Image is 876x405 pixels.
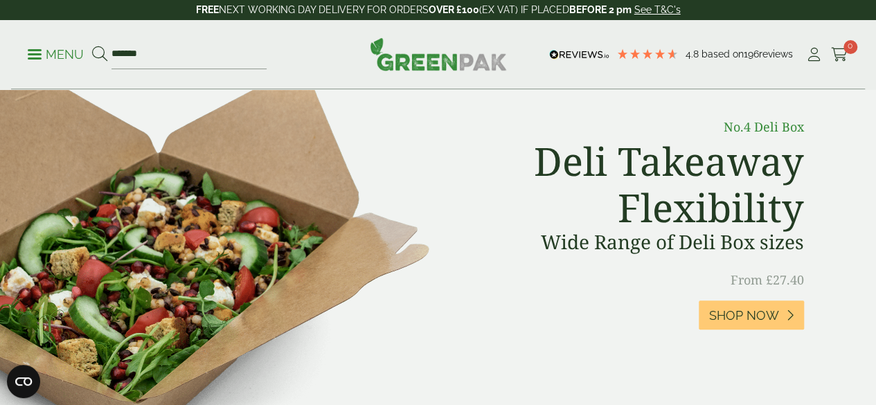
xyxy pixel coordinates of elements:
i: Cart [831,48,848,62]
h3: Wide Range of Deli Box sizes [512,231,803,254]
span: reviews [759,48,793,60]
img: REVIEWS.io [549,50,609,60]
strong: OVER £100 [429,4,479,15]
a: 0 [831,44,848,65]
button: Open CMP widget [7,365,40,398]
i: My Account [805,48,823,62]
span: Shop Now [709,308,779,323]
a: Menu [28,46,84,60]
h2: Deli Takeaway Flexibility [512,138,803,231]
p: No.4 Deli Box [512,118,803,136]
span: 196 [744,48,759,60]
span: 4.8 [686,48,701,60]
strong: FREE [196,4,219,15]
span: Based on [701,48,744,60]
a: See T&C's [634,4,681,15]
div: 4.79 Stars [616,48,679,60]
a: Shop Now [699,300,804,330]
span: From £27.40 [731,271,804,288]
p: Menu [28,46,84,63]
strong: BEFORE 2 pm [569,4,632,15]
img: GreenPak Supplies [370,37,507,71]
span: 0 [843,40,857,54]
